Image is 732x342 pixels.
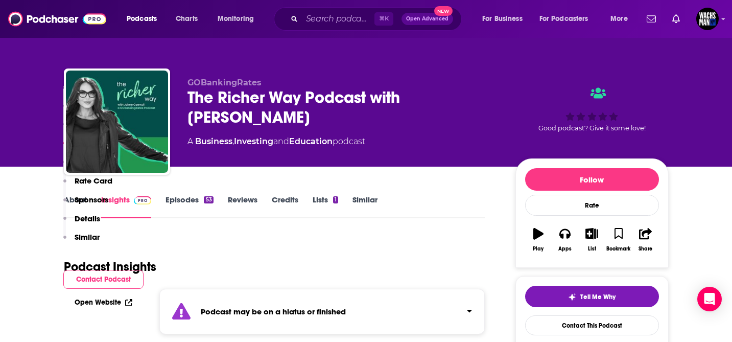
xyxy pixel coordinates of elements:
[552,221,578,258] button: Apps
[63,195,108,214] button: Sponsors
[8,9,106,29] img: Podchaser - Follow, Share and Rate Podcasts
[218,12,254,26] span: Monitoring
[525,315,659,335] a: Contact This Podcast
[166,195,213,218] a: Episodes53
[333,196,338,203] div: 1
[75,232,100,242] p: Similar
[402,13,453,25] button: Open AdvancedNew
[406,16,448,21] span: Open Advanced
[696,8,719,30] button: Show profile menu
[284,7,471,31] div: Search podcasts, credits, & more...
[525,195,659,216] div: Rate
[610,12,628,26] span: More
[302,11,374,27] input: Search podcasts, credits, & more...
[696,8,719,30] img: User Profile
[588,246,596,252] div: List
[75,195,108,204] p: Sponsors
[525,286,659,307] button: tell me why sparkleTell Me Why
[75,298,132,307] a: Open Website
[63,270,144,289] button: Contact Podcast
[120,11,170,27] button: open menu
[204,196,213,203] div: 53
[352,195,377,218] a: Similar
[580,293,616,301] span: Tell Me Why
[475,11,535,27] button: open menu
[187,78,262,87] span: GOBankingRates
[533,11,603,27] button: open menu
[482,12,523,26] span: For Business
[159,289,485,334] section: Click to expand status details
[195,136,232,146] a: Business
[696,8,719,30] span: Logged in as WachsmanNY
[232,136,234,146] span: ,
[558,246,572,252] div: Apps
[434,6,453,16] span: New
[538,124,646,132] span: Good podcast? Give it some love!
[63,232,100,251] button: Similar
[201,307,346,316] strong: Podcast may be on a hiatus or finished
[289,136,333,146] a: Education
[632,221,658,258] button: Share
[66,71,168,173] img: The Richer Way Podcast with Jaime Catmull
[533,246,544,252] div: Play
[525,168,659,191] button: Follow
[169,11,204,27] a: Charts
[374,12,393,26] span: ⌘ K
[127,12,157,26] span: Podcasts
[668,10,684,28] a: Show notifications dropdown
[273,136,289,146] span: and
[606,246,630,252] div: Bookmark
[605,221,632,258] button: Bookmark
[313,195,338,218] a: Lists1
[234,136,273,146] a: Investing
[568,293,576,301] img: tell me why sparkle
[578,221,605,258] button: List
[515,78,669,141] div: Good podcast? Give it some love!
[210,11,267,27] button: open menu
[639,246,652,252] div: Share
[187,135,365,148] div: A podcast
[63,214,100,233] button: Details
[697,287,722,311] div: Open Intercom Messenger
[176,12,198,26] span: Charts
[272,195,298,218] a: Credits
[603,11,641,27] button: open menu
[228,195,257,218] a: Reviews
[539,12,588,26] span: For Podcasters
[525,221,552,258] button: Play
[75,214,100,223] p: Details
[643,10,660,28] a: Show notifications dropdown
